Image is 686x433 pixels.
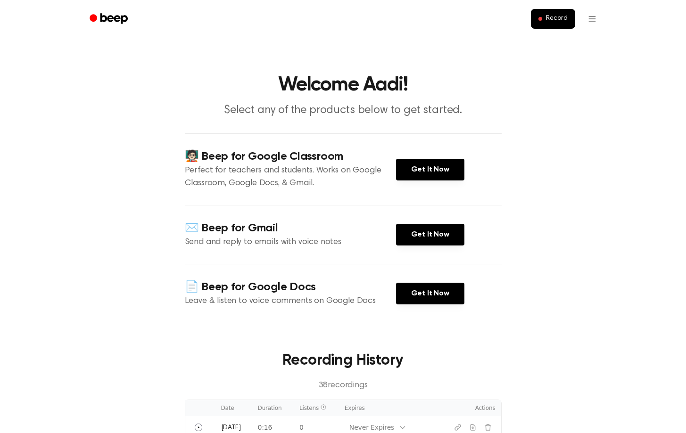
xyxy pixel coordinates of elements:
button: Open menu [581,8,603,30]
span: Record [546,15,567,23]
span: Listen count reflects other listeners and records at most one play per listener per hour. It excl... [321,404,326,410]
th: Date [215,400,252,416]
h4: 📄 Beep for Google Docs [185,279,396,295]
th: Listens [294,400,339,416]
p: Leave & listen to voice comments on Google Docs [185,295,396,308]
p: Select any of the products below to get started. [162,103,524,118]
p: 38 recording s [200,379,487,392]
a: Get It Now [396,283,464,304]
h3: Recording History [200,349,487,372]
th: Actions [426,400,501,416]
p: Perfect for teachers and students. Works on Google Classroom, Google Docs, & Gmail. [185,164,396,190]
h4: 🧑🏻‍🏫 Beep for Google Classroom [185,149,396,164]
a: Get It Now [396,159,464,180]
th: Expires [339,400,426,416]
h1: Welcome Aadi! [102,75,585,95]
th: Duration [252,400,294,416]
span: [DATE] [221,425,241,431]
p: Send and reply to emails with voice notes [185,236,396,249]
button: Record [531,9,575,29]
h4: ✉️ Beep for Gmail [185,221,396,236]
a: Get It Now [396,224,464,245]
div: Never Expires [349,423,394,433]
a: Beep [83,10,136,28]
